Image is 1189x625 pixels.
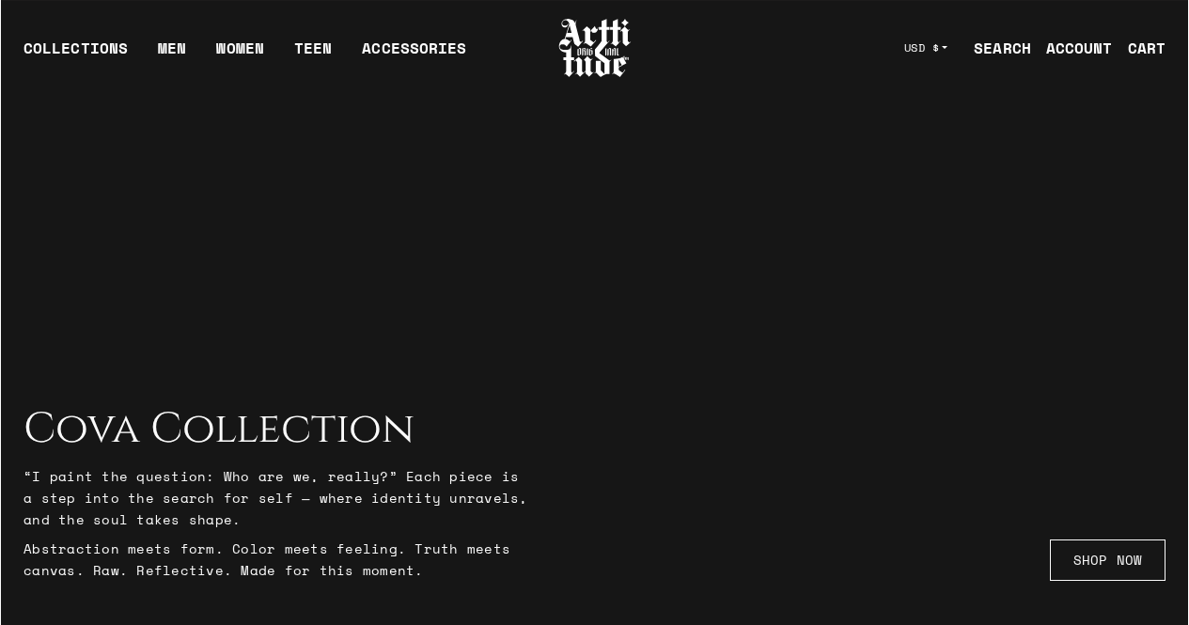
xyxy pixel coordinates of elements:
a: WOMEN [216,37,264,74]
p: Abstraction meets form. Color meets feeling. Truth meets canvas. Raw. Reflective. Made for this m... [23,538,531,581]
img: Arttitude [557,16,633,80]
a: Open cart [1113,29,1166,67]
a: SHOP NOW [1050,539,1166,581]
a: SEARCH [959,29,1031,67]
a: MEN [158,37,186,74]
div: CART [1128,37,1166,59]
div: COLLECTIONS [23,37,128,74]
div: ACCESSORIES [362,37,466,74]
p: “I paint the question: Who are we, really?” Each piece is a step into the search for self — where... [23,465,531,530]
a: ACCOUNT [1031,29,1113,67]
span: USD $ [904,40,940,55]
h2: Cova Collection [23,405,531,454]
button: USD $ [893,27,960,69]
a: TEEN [294,37,332,74]
ul: Main navigation [8,37,481,74]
